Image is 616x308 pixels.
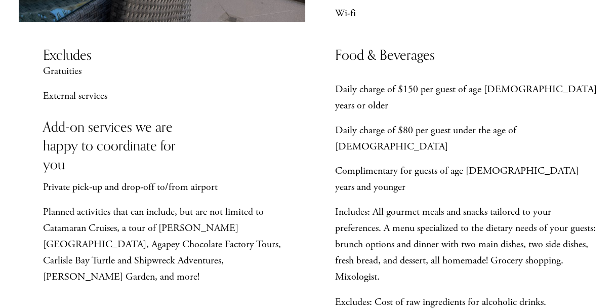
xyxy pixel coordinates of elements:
p: Includes: All gourmet meals and snacks tailored to your preferences. A menu specialized to the di... [335,204,597,285]
p: Complimentary for guests of age [DEMOGRAPHIC_DATA] years and younger [335,163,597,196]
p: Daily charge of $150 per guest of age [DEMOGRAPHIC_DATA] years or older [335,82,597,114]
h3: Add-on services we are happy to coordinate for you [43,118,184,174]
p: Wi-fi [335,6,597,22]
p: External services [43,88,305,104]
h3: Food & Beverages [335,46,476,64]
p: Private pick-up and drop-off to/from airport [43,179,305,196]
p: Daily charge of $80 per guest under the age of [DEMOGRAPHIC_DATA] [335,123,597,155]
p: Planned activities that can include, but are not limited to Catamaran Cruises, a tour of [PERSON_... [43,204,305,285]
h3: Excludes [43,46,184,64]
